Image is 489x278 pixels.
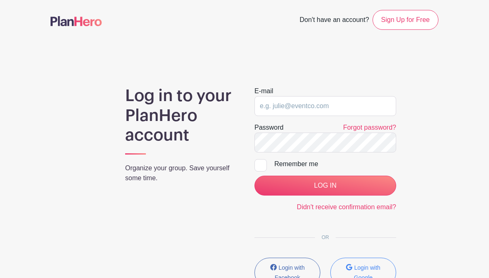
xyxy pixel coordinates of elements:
[254,86,273,96] label: E-mail
[297,203,396,210] a: Didn't receive confirmation email?
[254,96,396,116] input: e.g. julie@eventco.com
[51,16,102,26] img: logo-507f7623f17ff9eddc593b1ce0a138ce2505c220e1c5a4e2b4648c50719b7d32.svg
[343,124,396,131] a: Forgot password?
[125,86,235,145] h1: Log in to your PlanHero account
[300,12,369,30] span: Don't have an account?
[254,123,283,133] label: Password
[373,10,438,30] a: Sign Up for Free
[274,159,396,169] div: Remember me
[254,176,396,196] input: LOG IN
[315,234,336,240] span: OR
[125,163,235,183] p: Organize your group. Save yourself some time.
